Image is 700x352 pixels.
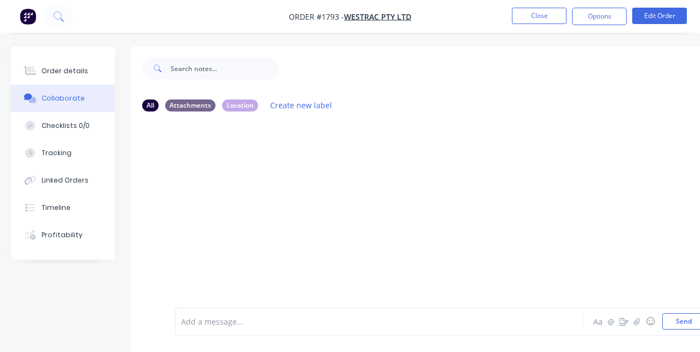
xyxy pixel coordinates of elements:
[11,167,115,194] button: Linked Orders
[142,99,159,112] div: All
[591,315,604,328] button: Aa
[644,315,657,328] button: ☺
[512,8,567,24] button: Close
[171,57,279,79] input: Search notes...
[572,8,627,25] button: Options
[11,194,115,221] button: Timeline
[11,112,115,139] button: Checklists 0/0
[165,99,215,112] div: Attachments
[11,221,115,249] button: Profitability
[265,98,338,113] button: Create new label
[11,85,115,112] button: Collaborate
[42,66,88,76] div: Order details
[42,175,89,185] div: Linked Orders
[42,148,72,158] div: Tracking
[344,11,411,22] a: WesTrac Pty Ltd
[289,11,344,22] span: Order #1793 -
[11,57,115,85] button: Order details
[632,8,687,24] button: Edit Order
[604,315,617,328] button: @
[42,93,85,103] div: Collaborate
[20,8,36,25] img: Factory
[11,139,115,167] button: Tracking
[42,230,83,240] div: Profitability
[42,121,90,131] div: Checklists 0/0
[222,99,258,112] div: Location
[42,203,71,213] div: Timeline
